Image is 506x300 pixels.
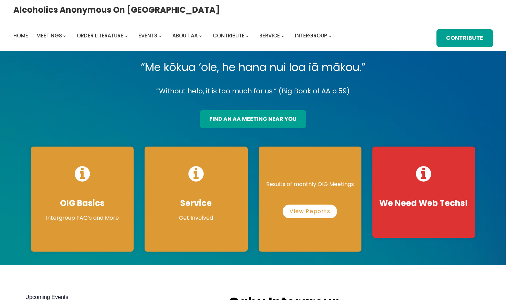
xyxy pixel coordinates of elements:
p: Get Involved [151,214,240,222]
h4: OIG Basics [38,198,127,208]
a: Contribute [213,31,245,41]
button: Events submenu [159,34,162,37]
span: Order Literature [77,32,123,39]
p: “Without help, it is too much for us.” (Big Book of AA p.59) [25,85,481,97]
a: Service [259,31,280,41]
button: Service submenu [281,34,284,37]
span: Contribute [213,32,245,39]
a: find an aa meeting near you [200,110,307,128]
button: Meetings submenu [63,34,66,37]
a: Alcoholics Anonymous on [GEOGRAPHIC_DATA] [13,2,220,17]
a: Meetings [36,31,62,41]
a: Events [138,31,157,41]
nav: Intergroup [13,31,334,41]
a: View Reports [283,205,337,218]
span: Meetings [36,32,62,39]
span: Service [259,32,280,39]
span: Events [138,32,157,39]
span: Home [13,32,28,39]
span: Intergroup [295,32,327,39]
h4: We Need Web Techs! [379,198,468,208]
a: Intergroup [295,31,327,41]
p: “Me kōkua ‘ole, he hana nui loa iā mākou.” [25,58,481,77]
a: Contribute [436,29,493,47]
a: Home [13,31,28,41]
p: Intergroup FAQ’s and More [38,214,127,222]
button: About AA submenu [199,34,202,37]
button: Contribute submenu [246,34,249,37]
a: About AA [172,31,198,41]
span: About AA [172,32,198,39]
h4: Service [151,198,240,208]
button: Intergroup submenu [329,34,332,37]
p: Results of monthly OIG Meetings [266,180,355,188]
button: Order Literature submenu [125,34,128,37]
